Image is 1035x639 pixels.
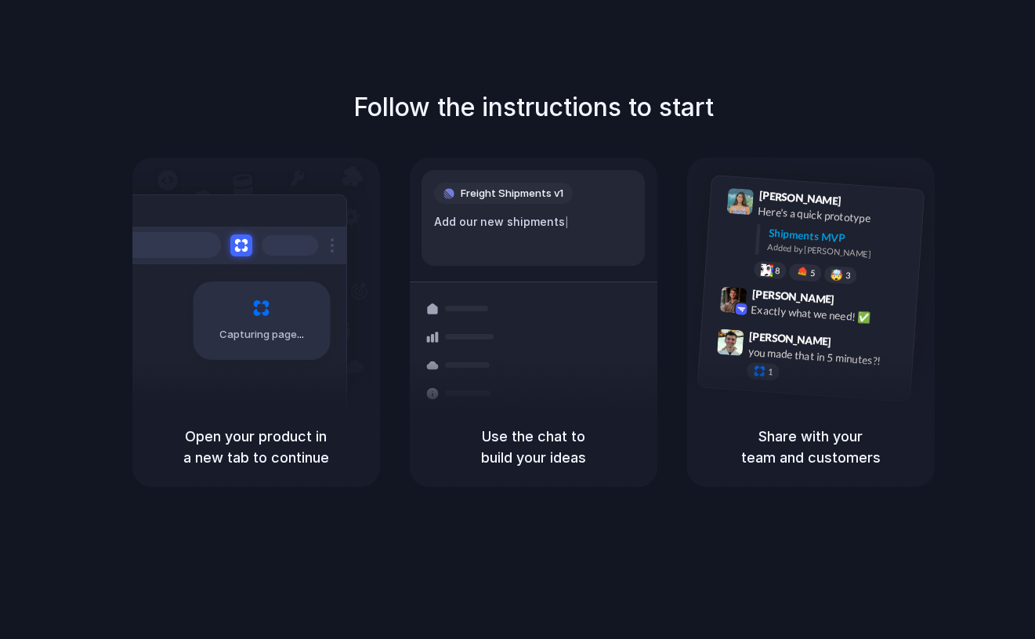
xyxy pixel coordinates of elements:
[747,343,904,370] div: you made that in 5 minutes?!
[151,426,361,468] h5: Open your product in a new tab to continue
[830,269,843,281] div: 🤯
[757,202,914,229] div: Here's a quick prototype
[768,224,913,250] div: Shipments MVP
[758,187,841,209] span: [PERSON_NAME]
[461,186,563,202] span: Freight Shipments v1
[751,285,834,307] span: [PERSON_NAME]
[706,426,916,468] h5: Share with your team and customers
[751,301,907,328] div: Exactly what we need! ✅
[838,292,870,311] span: 9:42 AM
[767,368,773,376] span: 1
[219,327,306,343] span: Capturing page
[353,89,714,126] h1: Follow the instructions to start
[836,335,868,354] span: 9:47 AM
[565,216,569,228] span: |
[809,268,815,277] span: 5
[774,266,780,274] span: 8
[434,213,632,231] div: Add our new shipments
[845,271,850,280] span: 3
[845,194,878,212] span: 9:41 AM
[767,241,911,263] div: Added by [PERSON_NAME]
[748,327,831,350] span: [PERSON_NAME]
[429,426,639,468] h5: Use the chat to build your ideas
